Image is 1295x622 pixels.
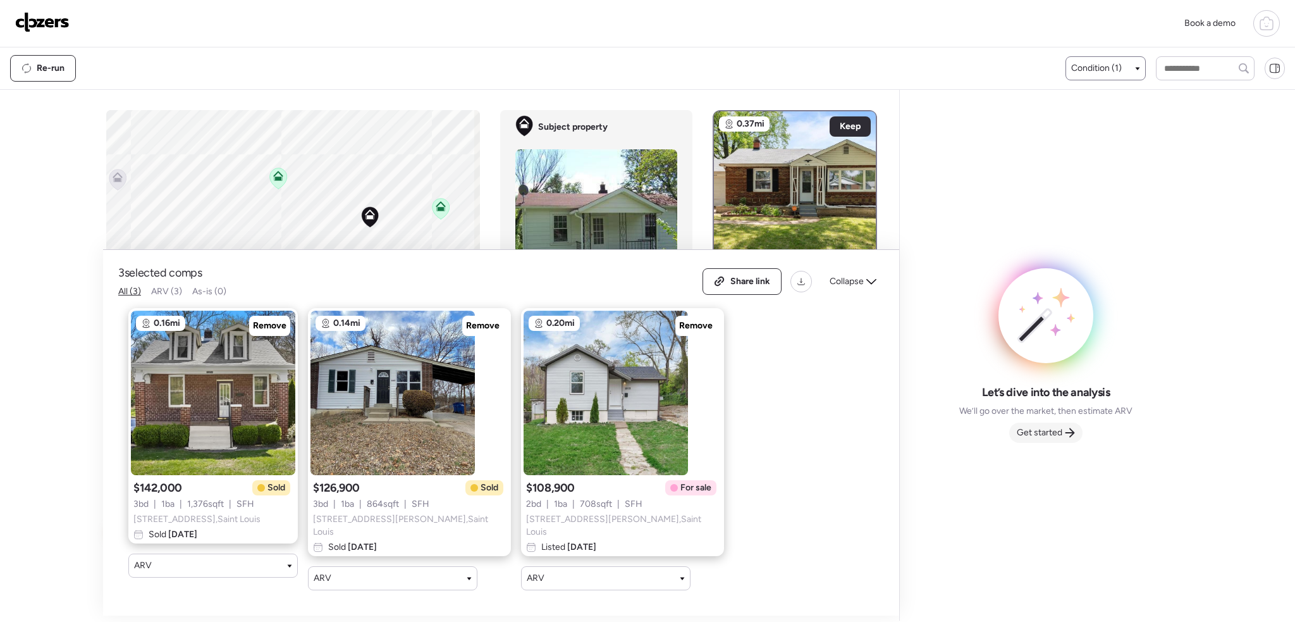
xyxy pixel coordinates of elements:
[565,542,596,552] span: [DATE]
[481,482,498,494] span: Sold
[118,265,202,280] span: 3 selected comps
[982,385,1110,400] span: Let’s dive into the analysis
[1184,18,1236,28] span: Book a demo
[730,275,770,288] span: Share link
[253,320,286,332] span: Remove
[526,513,719,538] span: [STREET_ADDRESS][PERSON_NAME] , Saint Louis
[134,559,152,572] span: ARV
[367,498,399,511] span: 864 sqft
[166,529,197,540] span: [DATE]
[15,12,70,32] img: Logo
[554,498,567,511] span: 1 ba
[527,572,544,585] span: ARV
[333,498,336,511] span: |
[328,541,377,554] span: Sold
[1017,426,1062,439] span: Get started
[580,498,612,511] span: 708 sqft
[679,320,713,332] span: Remove
[538,121,608,134] span: Subject property
[118,286,141,297] span: All (3)
[959,405,1132,418] span: We’ll go over the market, then estimate ARV
[161,498,175,511] span: 1 ba
[546,317,575,330] span: 0.20mi
[314,572,331,585] span: ARV
[313,498,328,511] span: 3 bd
[680,482,711,494] span: For sale
[466,320,500,332] span: Remove
[267,482,285,494] span: Sold
[341,498,354,511] span: 1 ba
[625,498,642,511] span: SFH
[133,513,261,526] span: [STREET_ADDRESS] , Saint Louis
[359,498,362,511] span: |
[180,498,182,511] span: |
[133,480,182,495] span: $142,000
[346,542,377,552] span: [DATE]
[541,541,596,554] span: Listed
[404,498,407,511] span: |
[412,498,429,511] span: SFH
[151,286,182,297] span: ARV (3)
[526,480,575,495] span: $108,900
[333,317,360,330] span: 0.14mi
[187,498,224,511] span: 1,376 sqft
[737,118,764,130] span: 0.37mi
[133,498,149,511] span: 3 bd
[154,498,156,511] span: |
[526,498,541,511] span: 2 bd
[617,498,620,511] span: |
[313,480,360,495] span: $126,900
[313,513,506,538] span: [STREET_ADDRESS][PERSON_NAME] , Saint Louis
[149,528,197,541] span: Sold
[154,317,180,330] span: 0.16mi
[236,498,254,511] span: SFH
[1071,62,1122,75] span: Condition (1)
[546,498,549,511] span: |
[37,62,64,75] span: Re-run
[830,275,864,288] span: Collapse
[572,498,575,511] span: |
[192,286,226,297] span: As-is (0)
[229,498,231,511] span: |
[840,120,861,133] span: Keep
